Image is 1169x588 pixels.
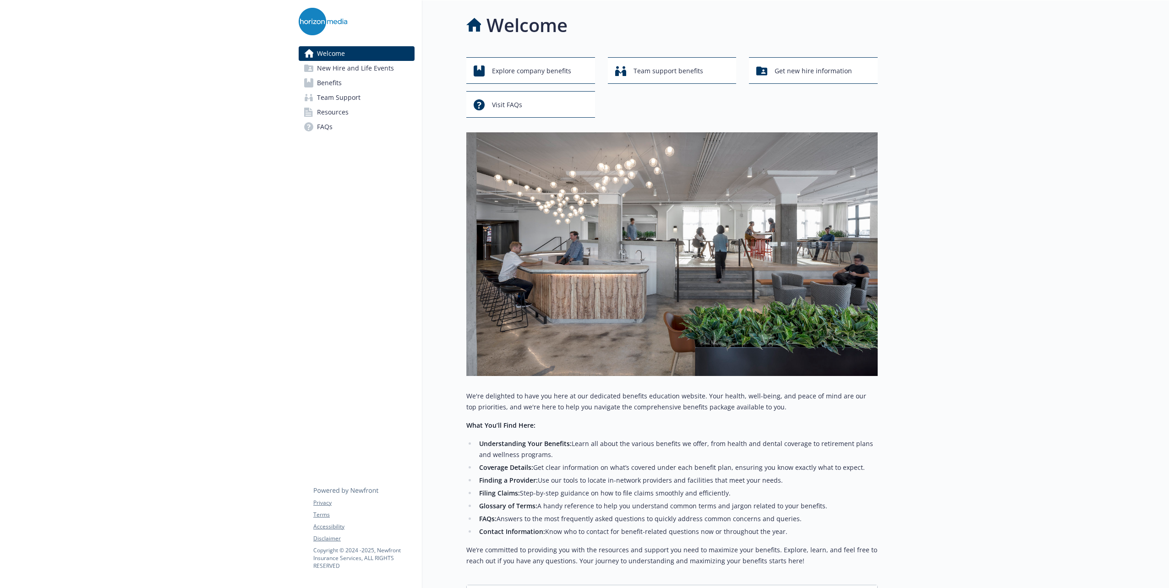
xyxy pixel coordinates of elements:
[313,534,414,543] a: Disclaimer
[476,438,878,460] li: Learn all about the various benefits we offer, from health and dental coverage to retirement plan...
[476,526,878,537] li: Know who to contact for benefit-related questions now or throughout the year.
[299,46,415,61] a: Welcome
[479,514,497,523] strong: FAQs:
[466,132,878,376] img: overview page banner
[479,501,537,510] strong: Glossary of Terms:
[476,513,878,524] li: Answers to the most frequently asked questions to quickly address common concerns and queries.
[313,546,414,570] p: Copyright © 2024 - 2025 , Newfront Insurance Services, ALL RIGHTS RESERVED
[749,57,878,84] button: Get new hire information
[317,90,361,105] span: Team Support
[299,90,415,105] a: Team Support
[486,11,568,39] h1: Welcome
[608,57,737,84] button: Team support benefits
[466,421,535,430] strong: What You’ll Find Here:
[479,439,572,448] strong: Understanding Your Benefits:
[775,62,852,80] span: Get new hire information
[476,475,878,486] li: Use our tools to locate in-network providers and facilities that meet your needs.
[479,489,520,497] strong: Filing Claims:
[492,96,522,114] span: Visit FAQs
[299,61,415,76] a: New Hire and Life Events
[313,511,414,519] a: Terms
[476,462,878,473] li: Get clear information on what’s covered under each benefit plan, ensuring you know exactly what t...
[479,527,545,536] strong: Contact Information:
[317,76,342,90] span: Benefits
[313,499,414,507] a: Privacy
[466,91,595,118] button: Visit FAQs
[466,544,878,566] p: We’re committed to providing you with the resources and support you need to maximize your benefit...
[476,501,878,512] li: A handy reference to help you understand common terms and jargon related to your benefits.
[299,76,415,90] a: Benefits
[299,105,415,120] a: Resources
[634,62,703,80] span: Team support benefits
[317,61,394,76] span: New Hire and Life Events
[313,523,414,531] a: Accessibility
[317,120,333,134] span: FAQs
[479,476,538,485] strong: Finding a Provider:
[317,46,345,61] span: Welcome
[299,120,415,134] a: FAQs
[476,488,878,499] li: Step-by-step guidance on how to file claims smoothly and efficiently.
[466,57,595,84] button: Explore company benefits
[492,62,571,80] span: Explore company benefits
[317,105,349,120] span: Resources
[479,463,533,472] strong: Coverage Details:
[466,391,878,413] p: We're delighted to have you here at our dedicated benefits education website. Your health, well-b...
